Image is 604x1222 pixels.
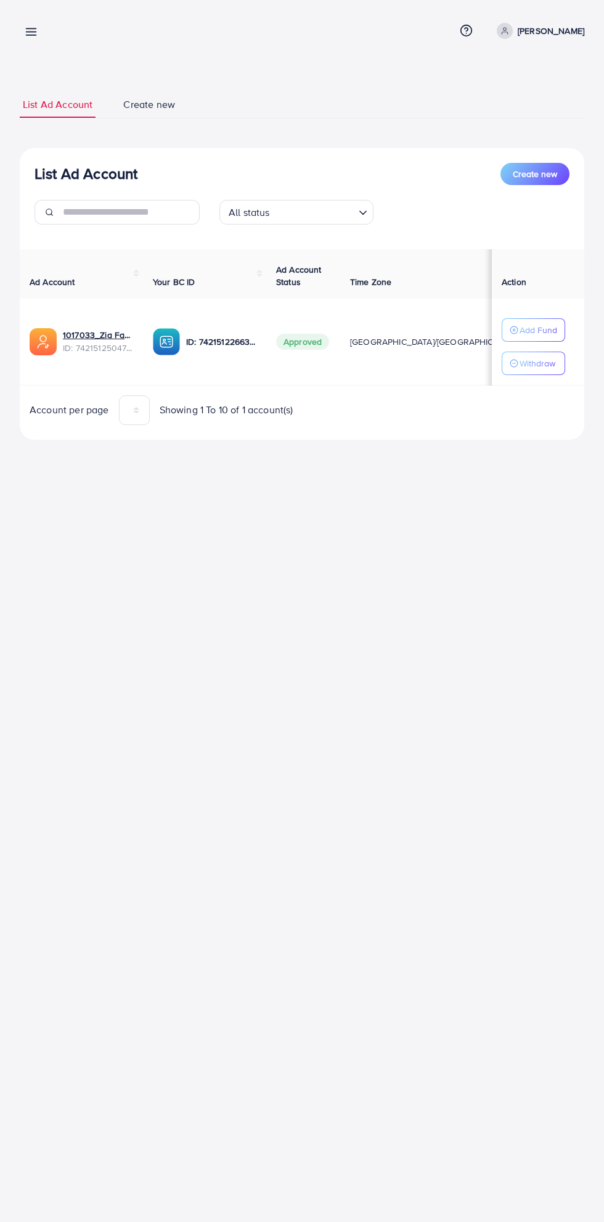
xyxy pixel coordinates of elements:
span: Approved [276,334,329,350]
p: ID: 7421512266392158224 [186,334,256,349]
button: Withdraw [502,352,565,375]
p: Withdraw [520,356,555,371]
button: Create new [500,163,569,185]
span: List Ad Account [23,97,92,112]
h3: List Ad Account [35,165,137,183]
span: Showing 1 To 10 of 1 account(s) [160,403,293,417]
a: [PERSON_NAME] [492,23,584,39]
img: ic-ba-acc.ded83a64.svg [153,328,180,355]
span: Create new [123,97,175,112]
span: [GEOGRAPHIC_DATA]/[GEOGRAPHIC_DATA] [350,336,521,348]
img: ic-ads-acc.e4c84228.svg [30,328,57,355]
a: 1017033_Zia Fabrics_1727955549256 [63,329,133,341]
span: ID: 7421512504762794000 [63,342,133,354]
button: Add Fund [502,318,565,342]
span: All status [226,204,272,221]
p: [PERSON_NAME] [518,23,584,38]
span: Account per page [30,403,109,417]
span: Create new [513,168,557,180]
span: Action [502,276,526,288]
span: Time Zone [350,276,391,288]
span: Ad Account Status [276,263,322,288]
div: <span class='underline'>1017033_Zia Fabrics_1727955549256</span></br>7421512504762794000 [63,329,133,354]
p: Add Fund [520,323,557,337]
input: Search for option [274,201,354,221]
span: Your BC ID [153,276,195,288]
div: Search for option [219,200,373,225]
span: Ad Account [30,276,75,288]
